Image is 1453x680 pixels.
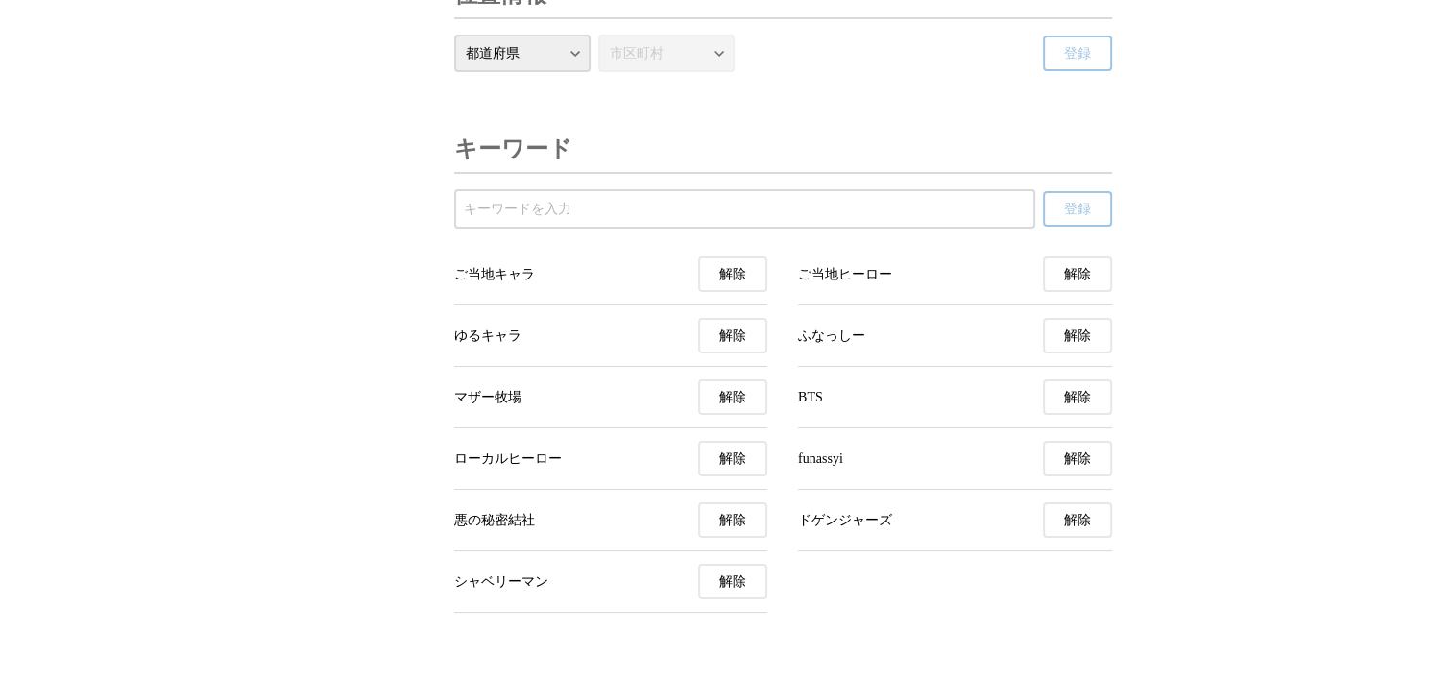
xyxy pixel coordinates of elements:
span: 解除 [1064,266,1091,283]
span: 解除 [719,450,746,468]
span: 悪の秘密結社 [454,512,535,529]
select: 都道府県 [454,35,591,72]
span: 解除 [719,389,746,406]
span: ゆるキャラ [454,328,521,345]
span: ご当地ヒーロー [798,266,892,283]
select: 市区町村 [598,35,735,72]
span: 解除 [719,328,746,345]
button: BTSの受信を解除 [1043,379,1112,415]
button: ゆるキャラの受信を解除 [698,318,767,353]
span: 登録 [1064,201,1091,218]
span: シャベリーマン [454,573,548,591]
button: ふなっしーの受信を解除 [1043,318,1112,353]
button: 悪の秘密結社の受信を解除 [698,502,767,538]
span: ローカルヒーロー [454,450,562,468]
span: 解除 [719,512,746,529]
span: BTS [798,390,823,405]
button: ご当地ヒーローの受信を解除 [1043,256,1112,292]
span: ドゲンジャーズ [798,512,892,529]
span: 解除 [1064,328,1091,345]
span: 解除 [719,266,746,283]
span: ふなっしー [798,328,865,345]
span: funassyi [798,451,843,467]
input: 受信するキーワードを登録する [464,199,1026,220]
span: 解除 [1064,512,1091,529]
button: funassyiの受信を解除 [1043,441,1112,476]
span: 解除 [1064,450,1091,468]
button: マザー牧場の受信を解除 [698,379,767,415]
span: 解除 [1064,389,1091,406]
button: ドゲンジャーズの受信を解除 [1043,502,1112,538]
button: ローカルヒーローの受信を解除 [698,441,767,476]
button: 登録 [1043,191,1112,227]
button: シャベリーマンの受信を解除 [698,564,767,599]
span: 解除 [719,573,746,591]
span: ご当地キャラ [454,266,535,283]
button: ご当地キャラの受信を解除 [698,256,767,292]
h3: キーワード [454,126,572,172]
button: 登録 [1043,36,1112,71]
span: マザー牧場 [454,389,521,406]
span: 登録 [1064,45,1091,62]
